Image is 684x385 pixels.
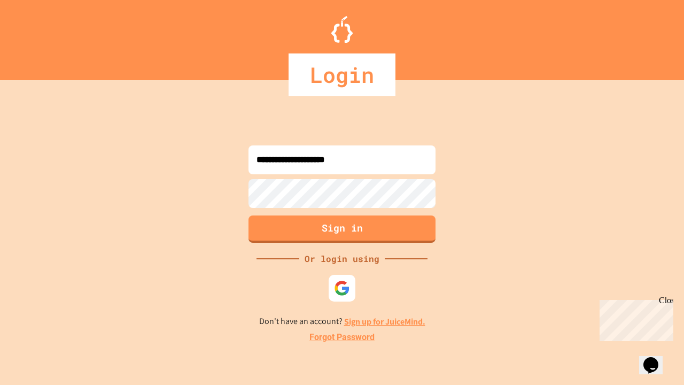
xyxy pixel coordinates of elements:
div: Login [289,53,395,96]
div: Or login using [299,252,385,265]
button: Sign in [248,215,436,243]
img: google-icon.svg [334,280,350,296]
iframe: chat widget [595,296,673,341]
p: Don't have an account? [259,315,425,328]
iframe: chat widget [639,342,673,374]
div: Chat with us now!Close [4,4,74,68]
img: Logo.svg [331,16,353,43]
a: Sign up for JuiceMind. [344,316,425,327]
a: Forgot Password [309,331,375,344]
